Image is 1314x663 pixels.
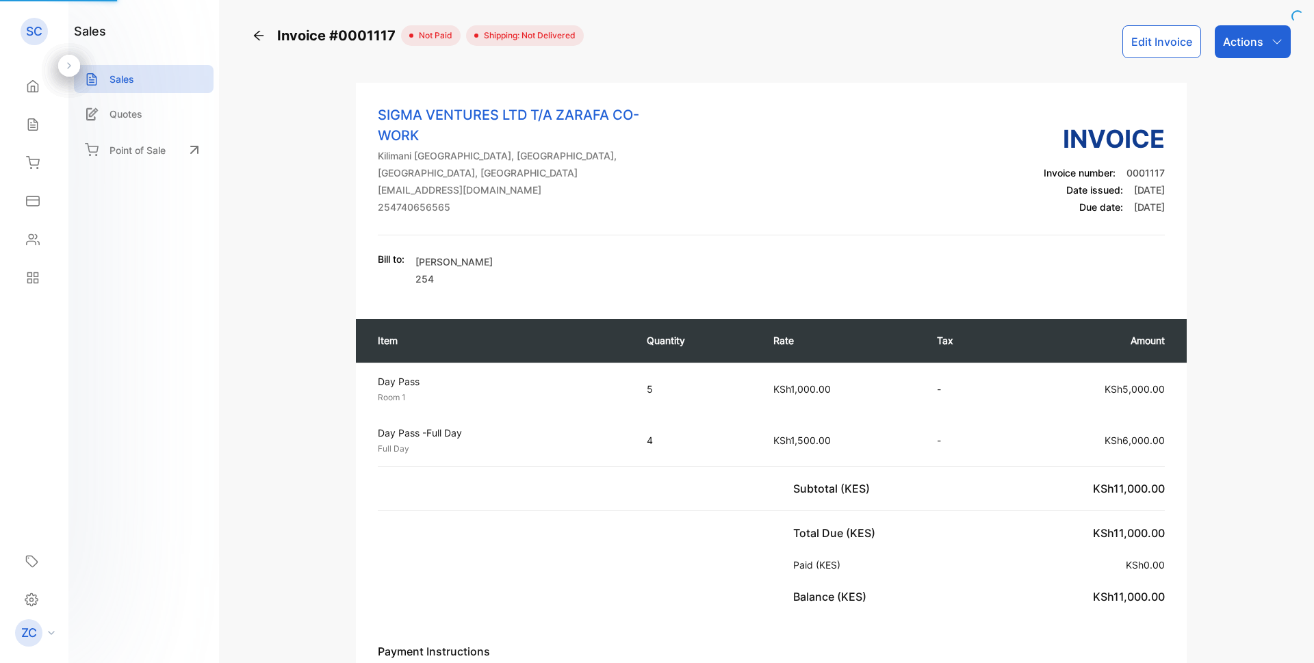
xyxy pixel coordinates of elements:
[1044,120,1165,157] h3: Invoice
[378,200,641,214] p: 254740656565
[109,143,166,157] p: Point of Sale
[647,333,746,348] p: Quantity
[1044,167,1116,179] span: Invoice number:
[378,148,641,163] p: Kilimani [GEOGRAPHIC_DATA], [GEOGRAPHIC_DATA],
[773,383,831,395] span: KSh1,000.00
[1079,201,1123,213] span: Due date:
[1093,482,1165,495] span: KSh11,000.00
[1021,333,1165,348] p: Amount
[378,333,619,348] p: Item
[378,374,622,389] p: Day Pass
[793,525,881,541] p: Total Due (KES)
[478,29,576,42] span: Shipping: Not Delivered
[378,183,641,197] p: [EMAIL_ADDRESS][DOMAIN_NAME]
[1223,34,1263,50] p: Actions
[1093,526,1165,540] span: KSh11,000.00
[1126,167,1165,179] span: 0001117
[378,252,404,266] p: Bill to:
[109,72,134,86] p: Sales
[415,272,493,286] p: 254
[378,105,641,146] p: SIGMA VENTURES LTD T/A ZARAFA CO-WORK
[1134,184,1165,196] span: [DATE]
[937,333,994,348] p: Tax
[109,107,142,121] p: Quotes
[647,433,746,447] p: 4
[1122,25,1201,58] button: Edit Invoice
[1215,25,1291,58] button: Actions
[937,433,994,447] p: -
[378,643,1165,660] p: Payment Instructions
[793,588,872,605] p: Balance (KES)
[647,382,746,396] p: 5
[1105,383,1165,395] span: KSh5,000.00
[793,558,846,572] p: Paid (KES)
[74,65,214,93] a: Sales
[1105,434,1165,446] span: KSh6,000.00
[74,100,214,128] a: Quotes
[74,22,106,40] h1: sales
[378,166,641,180] p: [GEOGRAPHIC_DATA], [GEOGRAPHIC_DATA]
[937,382,994,396] p: -
[1134,201,1165,213] span: [DATE]
[793,480,875,497] p: Subtotal (KES)
[1066,184,1123,196] span: Date issued:
[773,434,831,446] span: KSh1,500.00
[1093,590,1165,603] span: KSh11,000.00
[773,333,910,348] p: Rate
[413,29,452,42] span: not paid
[1126,559,1165,571] span: KSh0.00
[415,255,493,269] p: [PERSON_NAME]
[378,443,622,455] p: Full Day
[26,23,42,40] p: SC
[74,135,214,165] a: Point of Sale
[378,426,622,440] p: Day Pass -Full Day
[378,391,622,404] p: Room 1
[21,624,37,642] p: ZC
[277,25,401,46] span: Invoice #0001117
